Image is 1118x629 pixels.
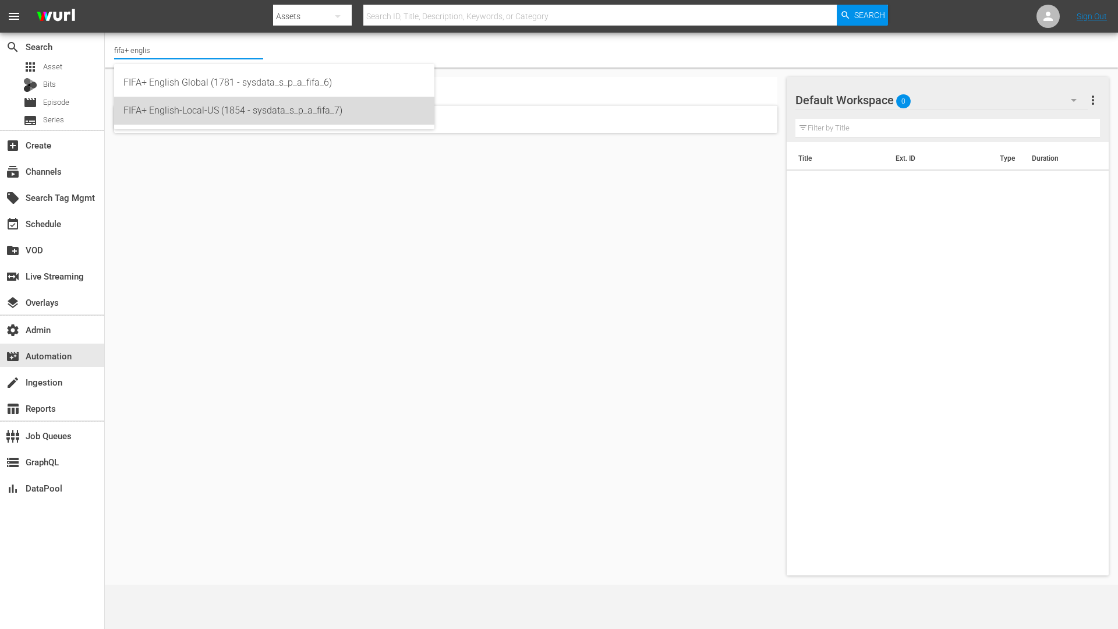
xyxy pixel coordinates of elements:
div: Default Workspace [795,84,1088,116]
span: Admin [6,323,20,337]
button: more_vert [1086,86,1100,114]
span: Search Tag Mgmt [6,191,20,205]
a: Sign Out [1077,12,1107,21]
span: Search [854,5,885,26]
span: Automation [6,349,20,363]
span: Series [23,114,37,128]
span: more_vert [1086,93,1100,107]
button: Search [837,5,888,26]
span: Overlays [6,296,20,310]
span: Job Queues [6,429,20,443]
img: ans4CAIJ8jUAAAAAAAAAAAAAAAAAAAAAAAAgQb4GAAAAAAAAAAAAAAAAAAAAAAAAJMjXAAAAAAAAAAAAAAAAAAAAAAAAgAT5G... [28,3,84,30]
th: Title [787,142,889,175]
span: Asset [23,60,37,74]
span: DataPool [6,482,20,496]
th: Ext. ID [889,142,993,175]
div: Ad Slates 0 [114,105,777,133]
div: Bits [23,78,37,92]
span: Episode [43,97,69,108]
span: Episode [23,96,37,109]
span: Schedule [6,217,20,231]
span: Channels [6,165,20,179]
span: Create [6,139,20,153]
span: GraphQL [6,455,20,469]
span: VOD [6,243,20,257]
span: Bits [43,79,56,90]
span: Series [43,114,64,126]
span: Ingestion [6,376,20,390]
div: FIFA+ English-Local-US (1854 - sysdata_s_p_a_fifa_7) [123,97,425,125]
span: 0 [896,89,911,114]
div: FIFA+ English Global (1781 - sysdata_s_p_a_fifa_6) [123,69,425,97]
h5: No Channel selected. Please select a channel. [114,105,777,133]
th: Duration [1025,142,1095,175]
span: menu [7,9,21,23]
span: Reports [6,402,20,416]
th: Type [993,142,1025,175]
span: Asset [43,61,62,73]
span: Search [6,40,20,54]
span: Live Streaming [6,270,20,284]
